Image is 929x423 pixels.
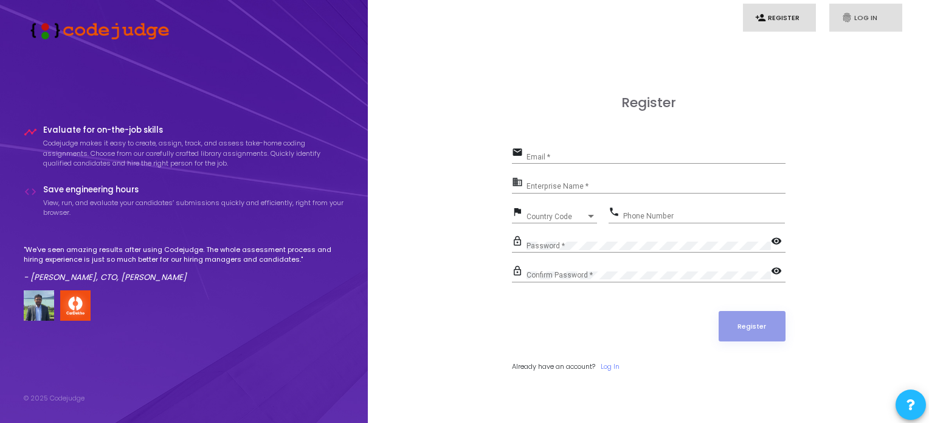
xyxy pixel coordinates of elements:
a: Log In [601,362,620,372]
img: company-logo [60,290,91,321]
p: "We've seen amazing results after using Codejudge. The whole assessment process and hiring experi... [24,245,345,265]
mat-icon: phone [609,206,623,220]
mat-icon: visibility [771,235,786,250]
div: © 2025 Codejudge [24,393,85,404]
button: Register [719,311,786,341]
mat-icon: email [512,146,527,161]
p: View, run, and evaluate your candidates’ submissions quickly and efficiently, right from your bro... [43,198,345,218]
h4: Save engineering hours [43,185,345,195]
mat-icon: flag [512,206,527,220]
mat-icon: visibility [771,265,786,279]
i: person_add [755,12,766,23]
mat-icon: business [512,176,527,191]
a: person_addRegister [743,4,816,32]
input: Enterprise Name [527,183,786,191]
mat-icon: lock_outline [512,265,527,279]
input: Phone Number [623,212,785,220]
span: Already have an account? [512,362,595,371]
span: Country Code [527,213,586,220]
img: user image [24,290,54,321]
em: - [PERSON_NAME], CTO, [PERSON_NAME] [24,271,187,283]
a: fingerprintLog In [829,4,902,32]
i: fingerprint [841,12,852,23]
p: Codejudge makes it easy to create, assign, track, and assess take-home coding assignments. Choose... [43,138,345,169]
h4: Evaluate for on-the-job skills [43,125,345,135]
i: timeline [24,125,37,139]
h3: Register [512,95,786,111]
input: Email [527,153,786,161]
mat-icon: lock_outline [512,235,527,250]
i: code [24,185,37,198]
